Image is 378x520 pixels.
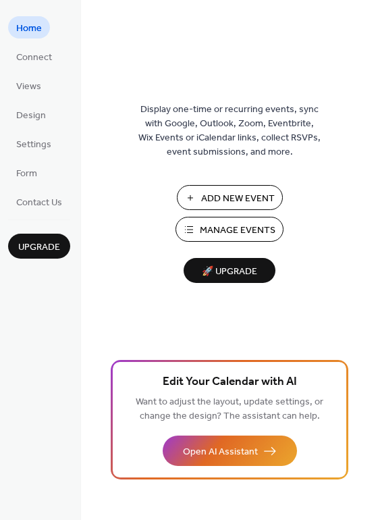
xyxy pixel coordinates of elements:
[16,51,52,65] span: Connect
[136,393,323,425] span: Want to adjust the layout, update settings, or change the design? The assistant can help.
[16,22,42,36] span: Home
[16,80,41,94] span: Views
[192,263,267,281] span: 🚀 Upgrade
[8,103,54,126] a: Design
[8,190,70,213] a: Contact Us
[16,138,51,152] span: Settings
[18,240,60,255] span: Upgrade
[138,103,321,159] span: Display one-time or recurring events, sync with Google, Outlook, Zoom, Eventbrite, Wix Events or ...
[177,185,283,210] button: Add New Event
[163,373,297,392] span: Edit Your Calendar with AI
[163,436,297,466] button: Open AI Assistant
[8,74,49,97] a: Views
[175,217,283,242] button: Manage Events
[183,445,258,459] span: Open AI Assistant
[201,192,275,206] span: Add New Event
[8,132,59,155] a: Settings
[184,258,275,283] button: 🚀 Upgrade
[8,234,70,259] button: Upgrade
[16,167,37,181] span: Form
[200,224,275,238] span: Manage Events
[8,16,50,38] a: Home
[16,196,62,210] span: Contact Us
[8,161,45,184] a: Form
[16,109,46,123] span: Design
[8,45,60,68] a: Connect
